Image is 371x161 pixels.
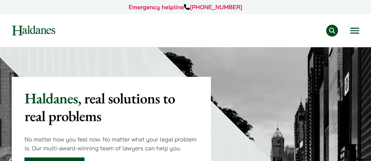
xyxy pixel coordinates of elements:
[350,28,359,34] button: Open menu
[24,89,198,125] p: Haldanes
[129,3,242,11] a: Emergency helpline[PHONE_NUMBER]
[24,135,198,153] p: No matter how you feel now. No matter what your legal problem is. Our multi-award-winning team of...
[12,25,55,35] img: Logo of Haldanes
[326,25,338,37] button: Search
[24,89,175,126] mark: , real solutions to real problems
